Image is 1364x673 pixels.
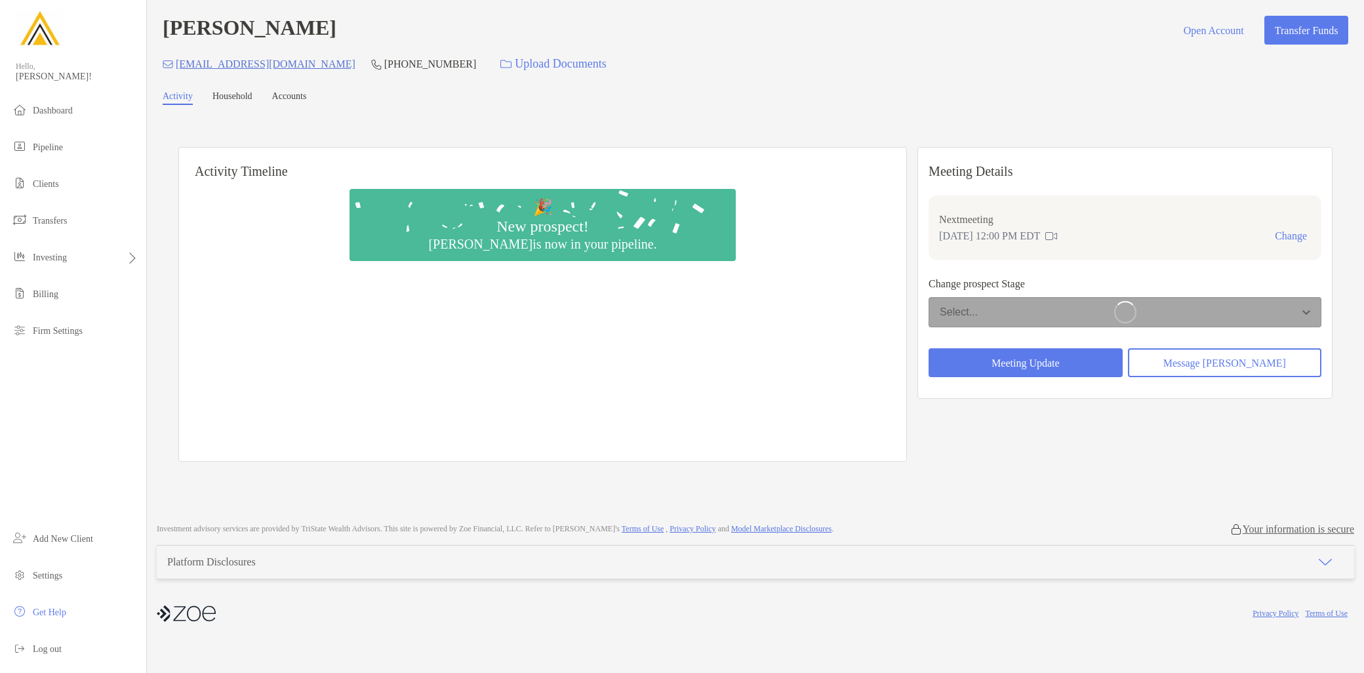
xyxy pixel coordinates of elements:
span: Transfers [33,216,67,226]
img: icon arrow [1317,554,1333,570]
button: Change [1271,230,1311,243]
img: Email Icon [163,60,173,68]
img: company logo [157,599,216,628]
img: settings icon [12,567,28,582]
span: Clients [33,179,59,189]
img: button icon [500,60,511,69]
span: Log out [33,644,62,654]
a: Privacy Policy [670,524,715,533]
p: [EMAIL_ADDRESS][DOMAIN_NAME] [176,56,355,72]
span: Dashboard [33,106,73,115]
p: Change prospect Stage [929,275,1321,292]
a: Upload Documents [492,50,614,78]
span: Firm Settings [33,326,83,336]
img: dashboard icon [12,102,28,117]
img: communication type [1045,231,1057,241]
a: Accounts [272,91,307,105]
div: Platform Disclosures [167,556,256,568]
img: logout icon [12,640,28,656]
p: Next meeting [939,211,1311,228]
a: Model Marketplace Disclosures [731,524,832,533]
img: get-help icon [12,603,28,619]
img: clients icon [12,175,28,191]
div: [PERSON_NAME] is now in your pipeline. [423,236,662,252]
img: transfers icon [12,212,28,228]
img: Zoe Logo [16,5,63,52]
span: Investing [33,253,67,262]
img: billing icon [12,285,28,301]
div: New prospect! [491,217,594,236]
span: Get Help [33,607,66,617]
span: Add New Client [33,534,93,544]
p: [PHONE_NUMBER] [384,56,476,72]
h6: Activity Timeline [179,148,906,179]
a: Activity [163,91,193,105]
img: pipeline icon [12,138,28,154]
p: Meeting Details [929,163,1321,180]
div: 🎉 [528,198,558,217]
a: Terms of Use [1306,609,1348,618]
img: firm-settings icon [12,322,28,338]
img: add_new_client icon [12,530,28,546]
a: Terms of Use [622,524,664,533]
p: [DATE] 12:00 PM EDT [939,228,1040,244]
button: Transfer Funds [1264,16,1348,45]
img: Confetti [350,189,736,250]
img: investing icon [12,249,28,264]
span: [PERSON_NAME]! [16,71,138,82]
button: Open Account [1173,16,1254,45]
p: Your information is secure [1243,523,1354,535]
span: Settings [33,571,62,581]
button: Message [PERSON_NAME] [1128,348,1321,377]
span: Pipeline [33,142,63,152]
a: Privacy Policy [1253,609,1298,618]
span: Billing [33,289,58,299]
p: Investment advisory services are provided by TriState Wealth Advisors . This site is powered by Z... [157,524,833,534]
img: Phone Icon [371,59,382,70]
h4: [PERSON_NAME] [163,16,336,45]
button: Meeting Update [929,348,1122,377]
a: Household [212,91,252,105]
